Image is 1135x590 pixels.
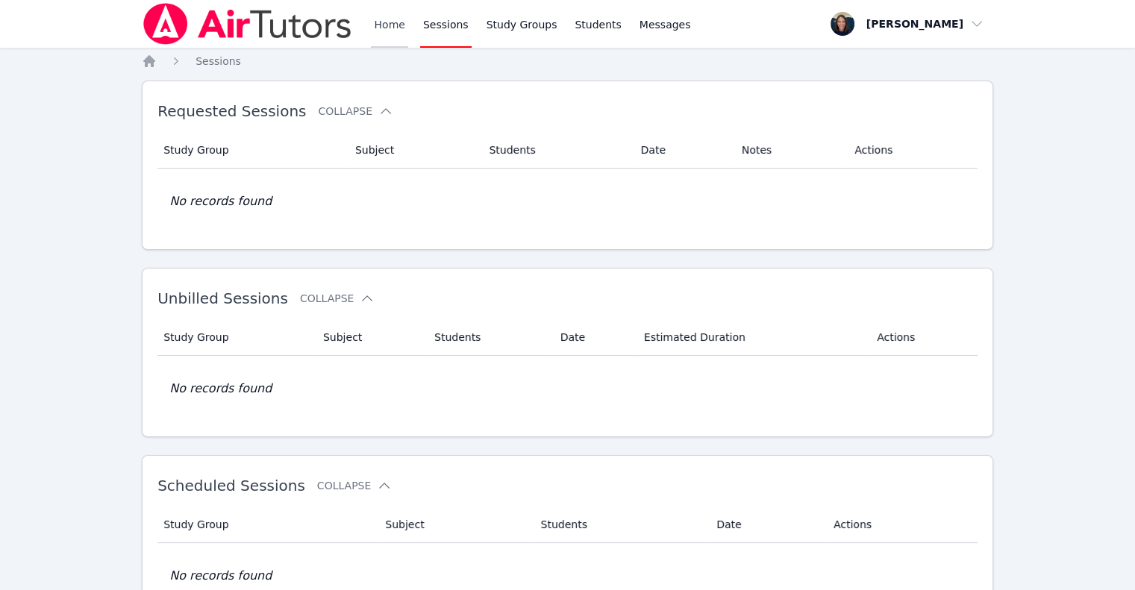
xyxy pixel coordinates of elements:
img: Air Tutors [142,3,353,45]
th: Study Group [157,506,376,543]
td: No records found [157,169,978,234]
td: No records found [157,356,978,421]
th: Subject [314,319,425,356]
span: Scheduled Sessions [157,477,305,495]
a: Sessions [196,54,241,69]
th: Actions [868,319,978,356]
button: Collapse [317,478,392,493]
th: Study Group [157,319,314,356]
nav: Breadcrumb [142,54,993,69]
span: Messages [640,17,691,32]
th: Students [532,506,708,543]
th: Students [425,319,551,356]
th: Actions [825,506,978,543]
th: Subject [346,132,481,169]
th: Students [480,132,631,169]
span: Unbilled Sessions [157,289,288,307]
span: Sessions [196,55,241,67]
span: Requested Sessions [157,102,306,120]
th: Actions [845,132,978,169]
th: Notes [733,132,846,169]
th: Date [707,506,825,543]
th: Date [632,132,733,169]
th: Date [551,319,635,356]
th: Subject [376,506,531,543]
th: Study Group [157,132,346,169]
th: Estimated Duration [635,319,868,356]
button: Collapse [318,104,393,119]
button: Collapse [300,291,375,306]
